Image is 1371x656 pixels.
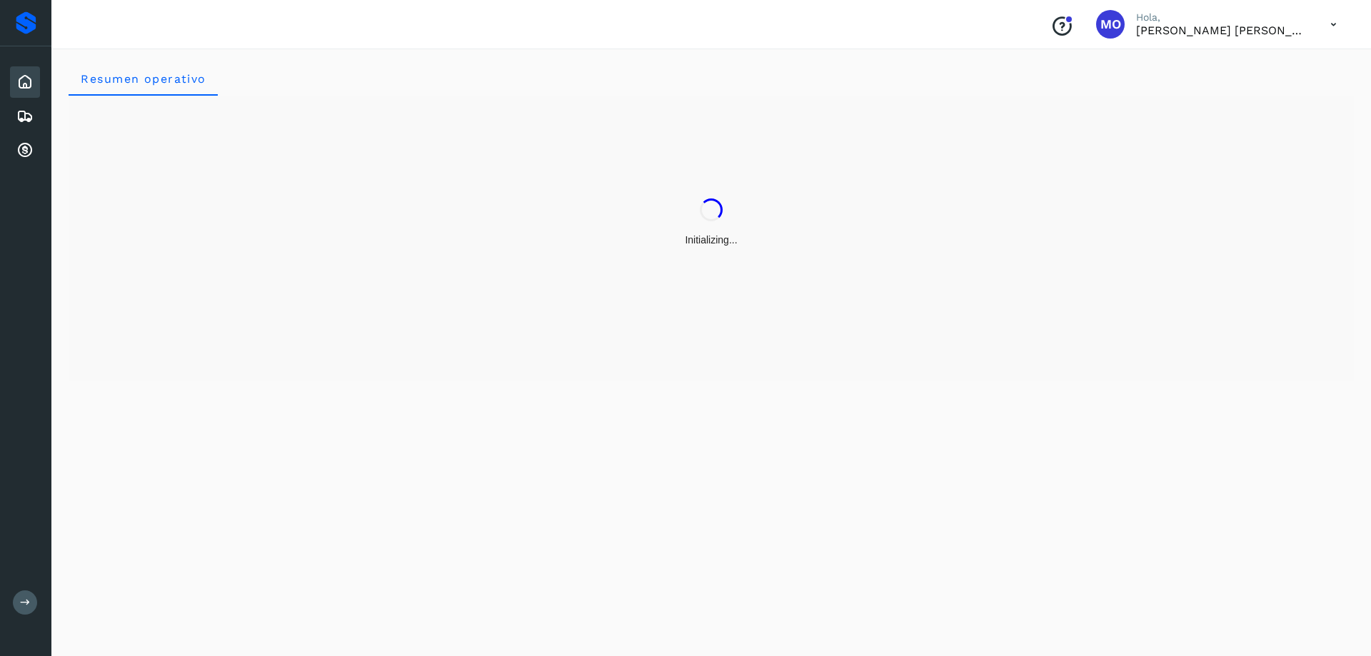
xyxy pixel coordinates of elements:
div: Embarques [10,101,40,132]
p: Macaria Olvera Camarillo [1136,24,1307,37]
span: Resumen operativo [80,72,206,86]
div: Inicio [10,66,40,98]
p: Hola, [1136,11,1307,24]
div: Cuentas por cobrar [10,135,40,166]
